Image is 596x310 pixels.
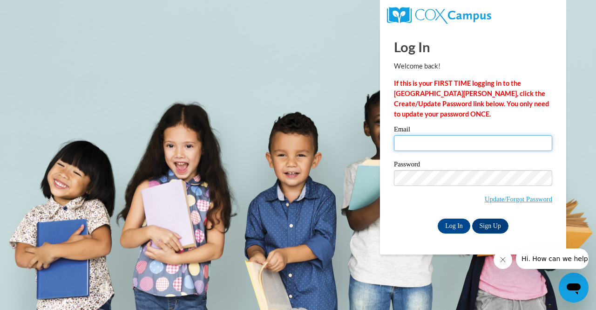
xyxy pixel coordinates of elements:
[6,7,75,14] span: Hi. How can we help?
[394,126,552,135] label: Email
[494,250,512,269] iframe: Close message
[472,219,508,234] a: Sign Up
[559,273,589,303] iframe: Button to launch messaging window
[438,219,470,234] input: Log In
[394,161,552,170] label: Password
[394,79,549,118] strong: If this is your FIRST TIME logging in to the [GEOGRAPHIC_DATA][PERSON_NAME], click the Create/Upd...
[394,61,552,71] p: Welcome back!
[516,248,589,269] iframe: Message from company
[394,37,552,56] h1: Log In
[387,7,491,24] img: COX Campus
[485,195,552,203] a: Update/Forgot Password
